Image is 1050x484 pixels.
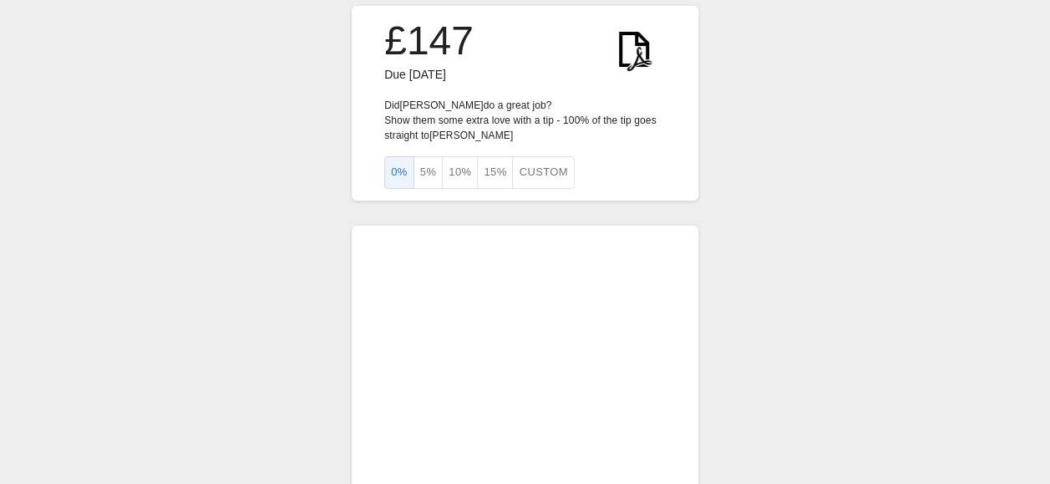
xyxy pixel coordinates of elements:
h3: £147 [384,18,474,64]
img: KWtEnYElUAjQEnRfPUW9W5ea6t5aBiGYRiGYRiGYRg1o9H4B2ScLFicwGxqAAAAAElFTkSuQmCC [602,18,666,81]
span: Due [DATE] [384,68,446,81]
button: 10% [442,156,478,189]
button: 5% [413,156,444,189]
button: 0% [384,156,414,189]
button: 15% [477,156,513,189]
button: Custom [512,156,574,189]
p: Did [PERSON_NAME] do a great job? Show them some extra love with a tip - 100% of the tip goes str... [384,98,666,143]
